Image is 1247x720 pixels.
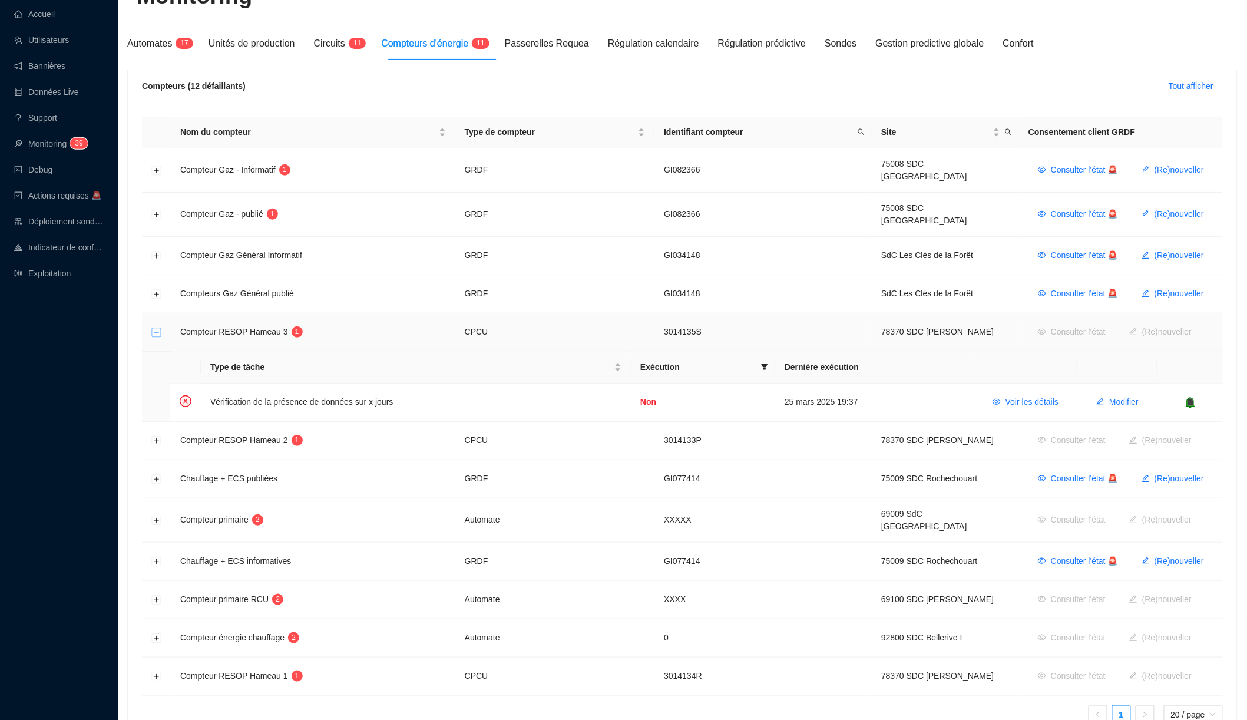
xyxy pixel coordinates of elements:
button: Développer la ligne [152,672,161,682]
td: CPCU [455,658,654,696]
button: (Re)nouveller [1120,431,1201,450]
span: Compteur Gaz Général Informatif [180,250,302,260]
span: (Re)nouveller [1155,249,1204,262]
button: (Re)nouveller [1120,323,1201,342]
button: Consulter l'état 🚨 [1028,552,1127,571]
button: (Re)nouveller [1132,161,1213,180]
td: XXXX [654,581,872,619]
span: 2 [256,516,260,524]
sup: 2 [272,594,283,605]
button: Consulter l'état [1028,590,1115,609]
span: Consulter l'état 🚨 [1051,288,1118,300]
sup: 11 [472,38,489,49]
span: Consulter l'état 🚨 [1051,208,1118,220]
span: (Re)nouveller [1155,208,1204,220]
span: eye [1038,251,1046,259]
button: Développer la ligne [152,516,161,526]
a: questionSupport [14,113,57,123]
span: 1 [358,39,362,47]
button: Développer la ligne [152,166,161,176]
button: Consulter l'état 🚨 [1028,246,1127,265]
td: CPCU [455,313,654,352]
span: Compteur primaire [180,515,249,524]
button: (Re)nouveller [1132,285,1213,303]
span: SdC Les Clés de la Forêt [881,250,973,260]
span: 75009 SDC Rochechouart [881,556,977,566]
span: Compteur primaire RCU [180,595,269,604]
td: Automate [455,498,654,543]
span: (Re)nouveller [1155,164,1204,176]
button: Consulter l'état 🚨 [1028,285,1127,303]
span: check-square [14,191,22,200]
span: (Re)nouveller [1155,473,1204,485]
span: search [858,128,865,136]
td: Automate [455,619,654,658]
span: 2 [292,633,296,642]
button: (Re)nouveller [1132,552,1213,571]
div: Gestion predictive globale [875,37,984,51]
span: close-circle [180,395,191,407]
span: edit [1142,289,1150,298]
span: Compteurs Gaz Général publié [180,289,294,298]
span: Compteur Gaz - Informatif [180,165,276,174]
button: Développer la ligne [152,437,161,446]
sup: 1 [267,209,278,220]
button: (Re)nouveller [1132,205,1213,224]
span: Compteurs (12 défaillants) [142,81,246,91]
button: Tout afficher [1159,77,1223,95]
a: homeAccueil [14,9,55,19]
button: (Re)nouveller [1120,667,1201,686]
th: Dernière exécution [775,352,974,384]
sup: 1 [279,164,290,176]
a: databaseDonnées Live [14,87,79,97]
a: teamUtilisateurs [14,35,69,45]
span: 1 [283,166,287,174]
span: edit [1096,398,1104,406]
span: 2 [276,595,280,603]
td: GRDF [455,148,654,193]
span: 1 [295,328,299,336]
span: 69100 SDC [PERSON_NAME] [881,595,994,604]
td: 0 [654,619,872,658]
span: (Re)nouveller [1155,555,1204,567]
th: Nom du compteur [171,117,455,148]
span: 75009 SDC Rochechouart [881,474,977,483]
strong: Non [640,397,656,407]
td: 3014134R [654,658,872,696]
span: Compteurs d'énergie [381,38,468,48]
span: Unités de production [209,38,295,48]
span: edit [1142,251,1150,259]
span: eye [993,398,1001,406]
th: Type de tâche [201,352,631,384]
span: Nom du compteur [180,126,436,138]
span: edit [1142,474,1150,483]
span: 1 [295,672,299,680]
span: Compteur énergie chauffage [180,633,285,642]
button: Développer la ligne [152,557,161,567]
button: Consulter l'état [1028,431,1115,450]
button: Développer la ligne [152,210,161,220]
span: eye [1038,289,1046,298]
sup: 1 [292,326,303,338]
span: Consulter l'état 🚨 [1051,249,1118,262]
td: GI082366 [654,193,872,237]
span: right [1142,711,1149,718]
span: eye [1038,474,1046,483]
button: Modifier [1087,393,1148,412]
span: edit [1142,210,1150,218]
span: Circuits [314,38,345,48]
span: 9 [79,139,83,147]
button: Consulter l'état [1028,629,1115,648]
button: (Re)nouveller [1132,470,1213,488]
span: Type de tâche [210,361,612,374]
span: Chauffage + ECS publiées [180,474,277,483]
div: Régulation calendaire [608,37,699,51]
button: Développer la ligne [152,290,161,299]
button: Développer la ligne [152,596,161,605]
td: GRDF [455,275,654,313]
span: 75008 SDC [GEOGRAPHIC_DATA] [881,159,967,181]
td: GRDF [455,193,654,237]
td: Vérification de la présence de données sur x jours [201,384,631,421]
span: Modifier [1109,396,1139,408]
span: 75008 SDC [GEOGRAPHIC_DATA] [881,203,967,225]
